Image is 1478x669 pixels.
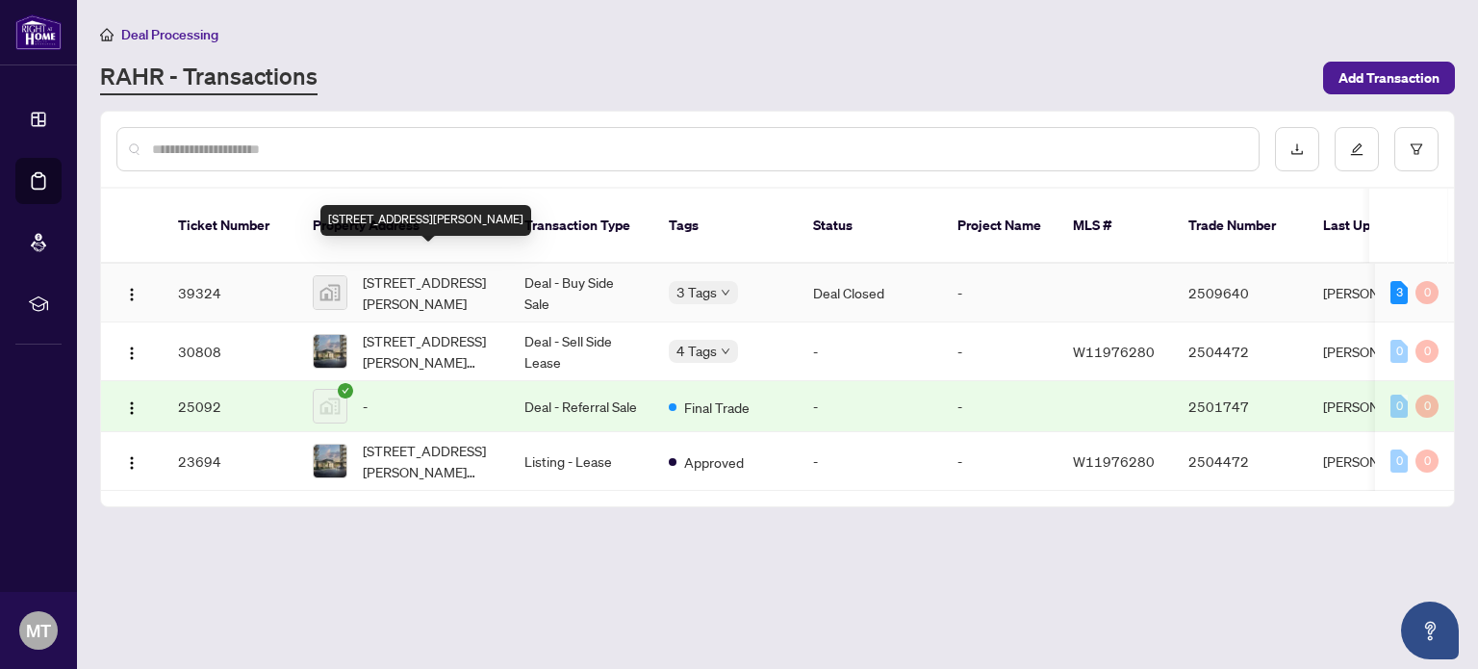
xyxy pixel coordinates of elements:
[1350,142,1363,156] span: edit
[1390,395,1408,418] div: 0
[320,205,531,236] div: [STREET_ADDRESS][PERSON_NAME]
[116,446,147,476] button: Logo
[1415,340,1439,363] div: 0
[124,455,140,471] img: Logo
[124,400,140,416] img: Logo
[1415,395,1439,418] div: 0
[163,381,297,432] td: 25092
[676,340,717,362] span: 4 Tags
[1173,322,1308,381] td: 2504472
[1308,381,1452,432] td: [PERSON_NAME]
[676,281,717,303] span: 3 Tags
[124,287,140,302] img: Logo
[1308,189,1452,264] th: Last Updated By
[684,451,744,473] span: Approved
[1390,281,1408,304] div: 3
[798,322,942,381] td: -
[26,617,51,644] span: MT
[509,264,653,322] td: Deal - Buy Side Sale
[1390,450,1408,473] div: 0
[1058,189,1173,264] th: MLS #
[798,432,942,491] td: -
[116,336,147,367] button: Logo
[100,61,318,95] a: RAHR - Transactions
[15,14,62,50] img: logo
[163,264,297,322] td: 39324
[942,322,1058,381] td: -
[1308,432,1452,491] td: [PERSON_NAME]
[942,264,1058,322] td: -
[1394,127,1439,171] button: filter
[1401,602,1459,659] button: Open asap
[798,189,942,264] th: Status
[798,381,942,432] td: -
[163,432,297,491] td: 23694
[121,26,218,43] span: Deal Processing
[1415,281,1439,304] div: 0
[684,397,750,418] span: Final Trade
[942,432,1058,491] td: -
[163,189,297,264] th: Ticket Number
[338,383,353,399] span: check-circle
[363,396,368,417] span: -
[1173,264,1308,322] td: 2509640
[721,347,730,356] span: down
[1173,189,1308,264] th: Trade Number
[163,322,297,381] td: 30808
[509,322,653,381] td: Deal - Sell Side Lease
[124,346,140,361] img: Logo
[116,277,147,308] button: Logo
[1073,452,1155,470] span: W11976280
[509,432,653,491] td: Listing - Lease
[314,445,346,477] img: thumbnail-img
[1308,322,1452,381] td: [PERSON_NAME]
[1415,450,1439,473] div: 0
[100,28,114,41] span: home
[509,381,653,432] td: Deal - Referral Sale
[1173,432,1308,491] td: 2504472
[297,189,509,264] th: Property Address
[653,189,798,264] th: Tags
[1390,340,1408,363] div: 0
[1308,264,1452,322] td: [PERSON_NAME]
[721,288,730,297] span: down
[1290,142,1304,156] span: download
[314,390,346,423] img: thumbnail-img
[1323,62,1455,94] button: Add Transaction
[1410,142,1423,156] span: filter
[942,381,1058,432] td: -
[942,189,1058,264] th: Project Name
[363,440,494,482] span: [STREET_ADDRESS][PERSON_NAME][PERSON_NAME]
[314,335,346,368] img: thumbnail-img
[1173,381,1308,432] td: 2501747
[509,189,653,264] th: Transaction Type
[116,391,147,422] button: Logo
[1275,127,1319,171] button: download
[1338,63,1440,93] span: Add Transaction
[798,264,942,322] td: Deal Closed
[363,330,494,373] span: [STREET_ADDRESS][PERSON_NAME][PERSON_NAME]
[1335,127,1379,171] button: edit
[314,276,346,309] img: thumbnail-img
[363,271,494,314] span: [STREET_ADDRESS][PERSON_NAME]
[1073,343,1155,360] span: W11976280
